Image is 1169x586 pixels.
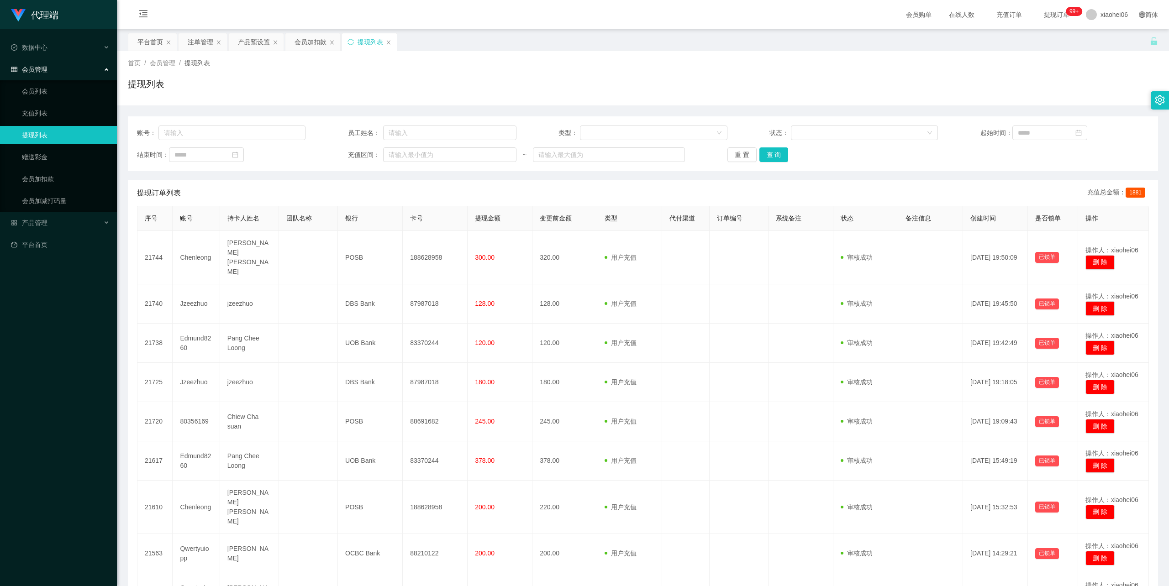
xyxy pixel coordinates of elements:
td: [DATE] 14:29:21 [963,534,1028,573]
h1: 提现列表 [128,77,164,91]
button: 已锁单 [1035,502,1059,513]
span: 审核成功 [841,254,873,261]
i: 图标: close [216,40,221,45]
div: 提现列表 [358,33,383,51]
span: 充值区间： [348,150,384,160]
button: 查 询 [759,147,789,162]
i: 图标: table [11,66,17,73]
div: 产品预设置 [238,33,270,51]
span: 代付渠道 [669,215,695,222]
a: 图标: dashboard平台首页 [11,235,110,254]
span: 提现金额 [475,215,500,222]
td: [DATE] 19:45:50 [963,284,1028,324]
td: 83370244 [403,324,468,363]
td: 180.00 [532,363,597,402]
button: 删 除 [1085,419,1115,434]
span: 审核成功 [841,549,873,557]
span: 在线人数 [944,11,979,18]
button: 删 除 [1085,255,1115,270]
a: 提现列表 [22,126,110,144]
a: 会员加减打码量 [22,192,110,210]
span: 审核成功 [841,378,873,386]
button: 已锁单 [1035,416,1059,427]
i: 图标: calendar [232,152,238,158]
i: 图标: sync [348,39,354,45]
span: 变更前金额 [540,215,572,222]
button: 删 除 [1085,301,1115,316]
td: [PERSON_NAME] [220,534,279,573]
div: 充值总金额： [1087,188,1149,199]
span: 状态 [841,215,853,222]
span: 操作人：xiaohei06 [1085,450,1138,457]
td: UOB Bank [338,441,403,481]
button: 删 除 [1085,458,1115,473]
td: 21725 [137,363,173,402]
span: 操作人：xiaohei06 [1085,542,1138,549]
button: 删 除 [1085,551,1115,565]
span: 账号 [180,215,193,222]
i: 图标: global [1139,11,1145,18]
td: Edmund8260 [173,441,220,481]
td: DBS Bank [338,363,403,402]
input: 请输入 [158,126,306,140]
span: 用户充值 [605,254,637,261]
td: 21617 [137,441,173,481]
span: 审核成功 [841,418,873,425]
sup: 1140 [1066,7,1082,16]
i: 图标: calendar [1075,130,1082,136]
td: Chiew Cha suan [220,402,279,441]
span: 银行 [345,215,358,222]
span: 会员管理 [150,59,175,67]
i: 图标: unlock [1150,37,1158,45]
span: 120.00 [475,339,495,346]
span: 300.00 [475,254,495,261]
span: 账号： [137,128,158,138]
td: OCBC Bank [338,534,403,573]
td: 21740 [137,284,173,324]
td: 188628958 [403,481,468,534]
td: 128.00 [532,284,597,324]
span: 审核成功 [841,339,873,346]
td: [DATE] 19:42:49 [963,324,1028,363]
span: 审核成功 [841,503,873,511]
span: / [179,59,181,67]
span: 提现列表 [184,59,210,67]
button: 已锁单 [1035,298,1059,309]
td: 320.00 [532,231,597,284]
td: jzeezhuo [220,284,279,324]
button: 已锁单 [1035,455,1059,466]
td: Jzeezhuo [173,284,220,324]
span: 备注信息 [906,215,931,222]
button: 删 除 [1085,505,1115,519]
button: 重 置 [727,147,757,162]
td: 120.00 [532,324,597,363]
i: 图标: menu-fold [128,0,159,30]
td: [DATE] 19:50:09 [963,231,1028,284]
i: 图标: appstore-o [11,220,17,226]
i: 图标: down [716,130,722,136]
div: 会员加扣款 [295,33,326,51]
a: 会员加扣款 [22,170,110,188]
span: 产品管理 [11,219,47,226]
button: 已锁单 [1035,548,1059,559]
span: 充值订单 [992,11,1027,18]
span: 200.00 [475,549,495,557]
a: 代理端 [11,11,58,18]
h1: 代理端 [31,0,58,30]
span: 卡号 [410,215,423,222]
td: Jzeezhuo [173,363,220,402]
td: 83370244 [403,441,468,481]
span: 180.00 [475,378,495,386]
span: 操作人：xiaohei06 [1085,332,1138,339]
span: 首页 [128,59,141,67]
td: 87987018 [403,284,468,324]
i: 图标: close [386,40,391,45]
td: 188628958 [403,231,468,284]
td: [PERSON_NAME] [PERSON_NAME] [220,231,279,284]
span: 128.00 [475,300,495,307]
a: 充值列表 [22,104,110,122]
i: 图标: check-circle-o [11,44,17,51]
td: POSB [338,231,403,284]
i: 图标: close [329,40,335,45]
span: 审核成功 [841,457,873,464]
